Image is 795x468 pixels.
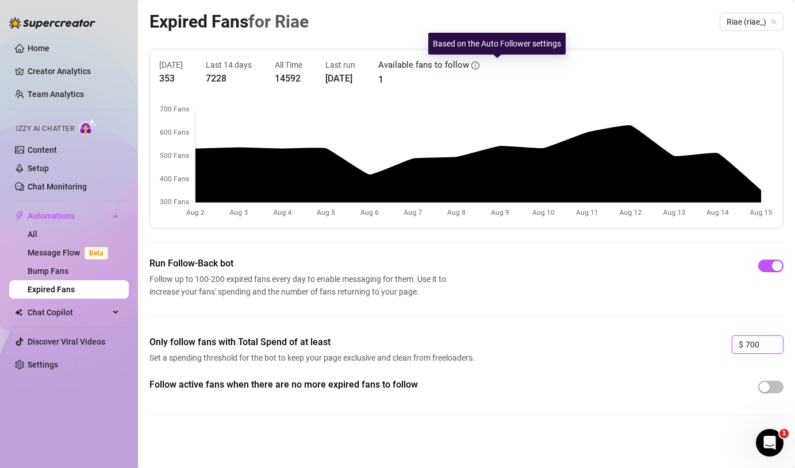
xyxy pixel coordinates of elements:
[28,207,109,225] span: Automations
[471,61,479,69] span: info-circle
[28,285,75,294] a: Expired Fans
[15,211,24,221] span: thunderbolt
[28,90,84,99] a: Team Analytics
[149,335,478,349] span: Only follow fans with Total Spend of at least
[28,360,58,369] a: Settings
[28,230,37,239] a: All
[727,13,777,30] span: Riae (riae_)
[756,429,784,457] iframe: Intercom live chat
[28,266,68,276] a: Bump Fans
[275,71,302,86] article: 14592
[28,164,49,173] a: Setup
[378,59,469,72] article: Available fans to follow
[28,145,57,154] a: Content
[79,119,97,136] img: AI Chatter
[16,123,74,134] span: Izzy AI Chatter
[325,59,355,71] article: Last run
[149,273,451,298] span: Follow up to 100-200 expired fans every day to enable messaging for them. Use it to increase your...
[149,8,309,35] article: Expired Fans
[85,247,108,260] span: Beta
[149,378,478,392] span: Follow active fans when there are no more expired fans to follow
[275,59,302,71] article: All Time
[149,351,478,364] span: Set a spending threshold for the bot to keep your page exclusive and clean from freeloaders.
[159,59,183,71] article: [DATE]
[428,33,566,55] div: Based on the Auto Follower settings
[28,248,113,257] a: Message FlowBeta
[206,59,252,71] article: Last 14 days
[159,71,183,86] article: 353
[9,17,95,29] img: logo-BBDzfeDw.svg
[15,308,22,316] img: Chat Copilot
[325,71,355,86] article: [DATE]
[779,429,789,438] span: 1
[149,257,451,270] span: Run Follow-Back bot
[28,44,49,53] a: Home
[28,62,120,80] a: Creator Analytics
[378,72,479,87] article: 1
[28,337,105,346] a: Discover Viral Videos
[206,71,252,86] article: 7228
[770,18,777,25] span: team
[28,303,109,322] span: Chat Copilot
[746,336,783,353] input: 0.00
[28,182,87,191] a: Chat Monitoring
[248,11,309,32] span: for Riae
